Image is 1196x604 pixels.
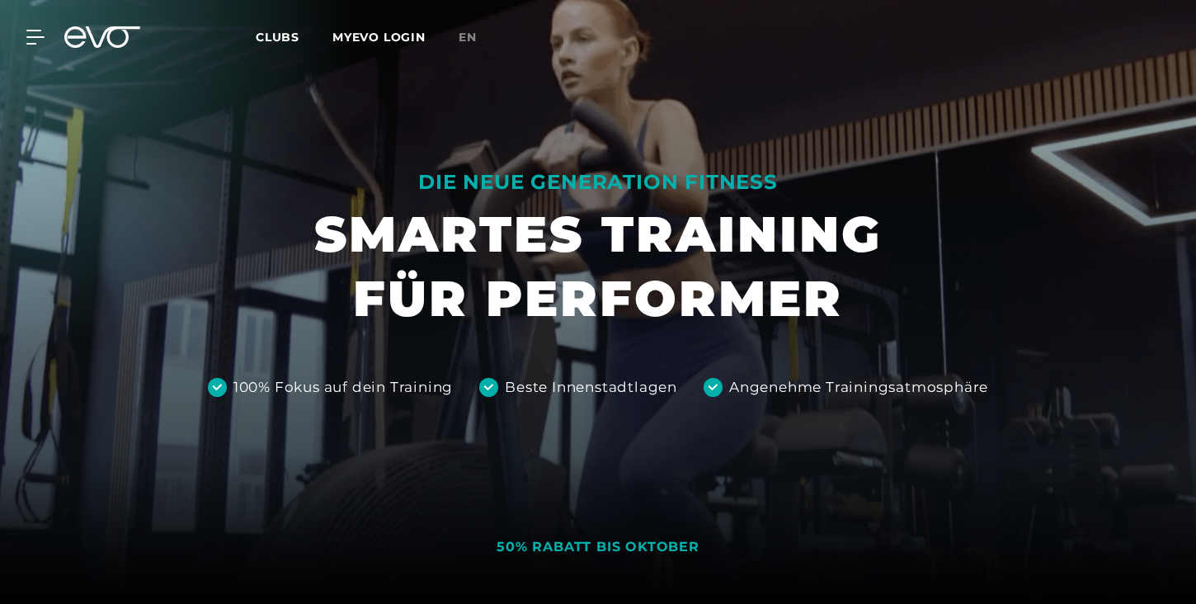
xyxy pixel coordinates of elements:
[256,30,299,45] span: Clubs
[332,30,426,45] a: MYEVO LOGIN
[314,169,882,196] div: DIE NEUE GENERATION FITNESS
[729,377,988,399] div: Angenehme Trainingsatmosphäre
[497,539,699,556] div: 50% RABATT BIS OKTOBER
[505,377,677,399] div: Beste Innenstadtlagen
[314,202,882,331] h1: SMARTES TRAINING FÜR PERFORMER
[256,29,332,45] a: Clubs
[459,28,497,47] a: en
[459,30,477,45] span: en
[233,377,453,399] div: 100% Fokus auf dein Training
